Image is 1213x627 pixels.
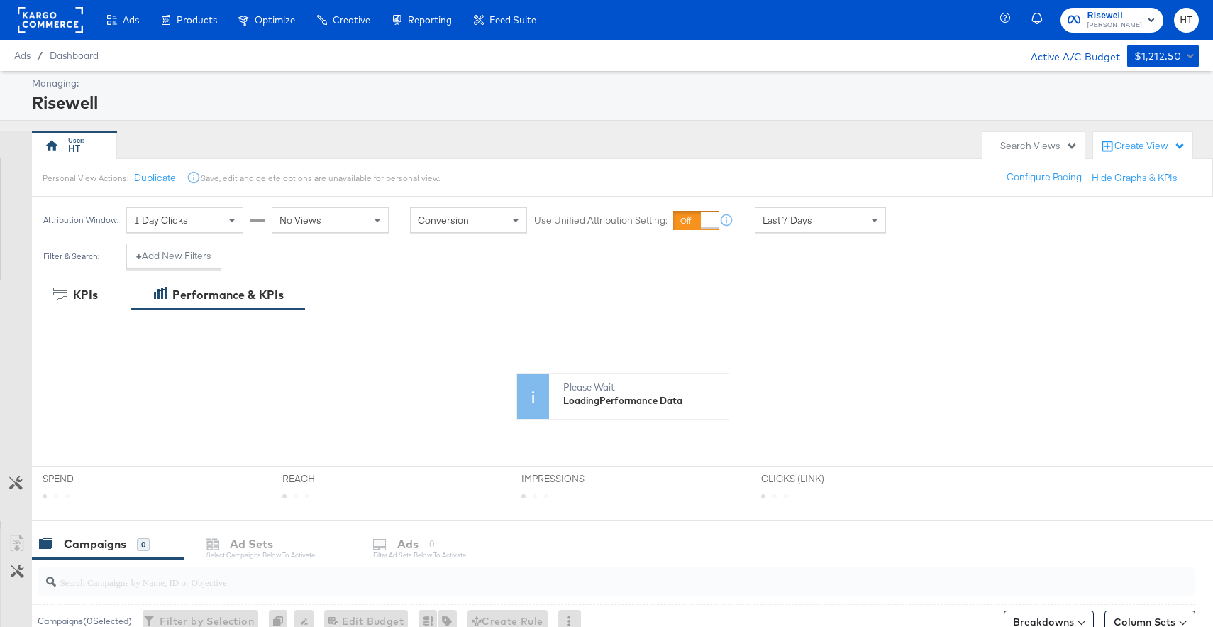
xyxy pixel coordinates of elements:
div: Attribution Window: [43,215,119,225]
a: Dashboard [50,50,99,61]
span: Reporting [408,14,452,26]
span: Creative [333,14,370,26]
span: Products [177,14,217,26]
div: Campaigns [64,536,126,552]
button: Duplicate [134,171,176,185]
span: Feed Suite [489,14,536,26]
div: Risewell [32,90,1195,114]
input: Search Campaigns by Name, ID or Objective [56,562,1090,590]
strong: + [136,249,142,263]
button: HT [1174,8,1199,33]
div: Active A/C Budget [1016,45,1120,66]
span: 1 Day Clicks [134,214,188,227]
div: Filter & Search: [43,251,100,261]
span: Optimize [255,14,295,26]
button: Configure Pacing [997,165,1092,190]
div: Performance & KPIs [172,287,284,303]
span: Ads [14,50,31,61]
span: Ads [123,14,139,26]
div: $1,212.50 [1134,48,1182,65]
button: $1,212.50 [1127,45,1199,67]
button: Risewell[PERSON_NAME] [1060,8,1163,33]
span: / [31,50,50,61]
div: Search Views [1000,139,1078,153]
div: Personal View Actions: [43,173,128,184]
div: Managing: [32,77,1195,90]
button: Hide Graphs & KPIs [1092,171,1178,185]
div: KPIs [73,287,98,303]
div: Create View [1114,139,1185,153]
button: +Add New Filters [126,244,221,269]
div: HT [68,142,80,156]
div: Save, edit and delete options are unavailable for personal view. [201,173,440,184]
span: Conversion [418,214,469,227]
span: [PERSON_NAME] [1087,20,1142,31]
span: Last 7 Days [763,214,812,227]
span: Risewell [1087,9,1142,23]
div: 0 [137,538,150,551]
span: HT [1180,12,1193,28]
span: No Views [279,214,321,227]
label: Use Unified Attribution Setting: [534,214,668,227]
